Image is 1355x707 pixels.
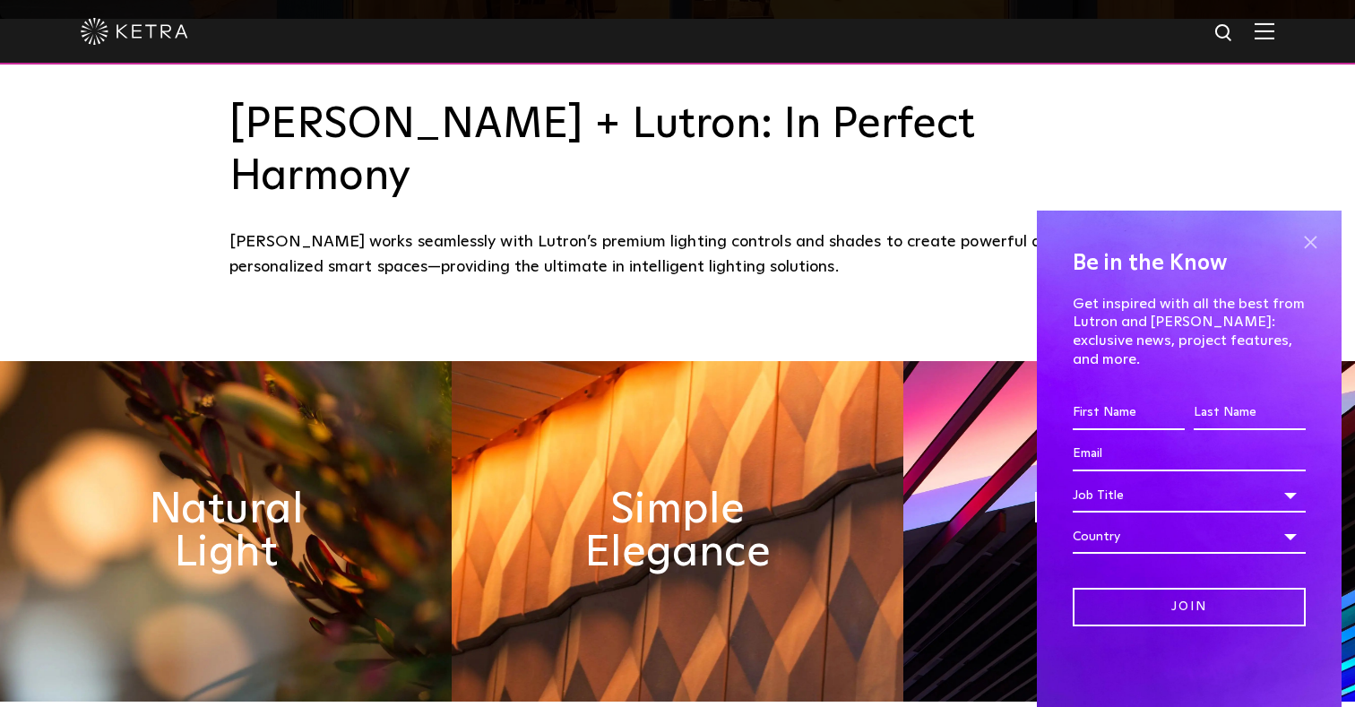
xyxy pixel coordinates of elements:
input: First Name [1073,396,1185,430]
p: Get inspired with all the best from Lutron and [PERSON_NAME]: exclusive news, project features, a... [1073,295,1306,369]
img: Hamburger%20Nav.svg [1255,22,1274,39]
input: Last Name [1194,396,1306,430]
img: search icon [1213,22,1236,45]
h3: [PERSON_NAME] + Lutron: In Perfect Harmony [229,99,1126,203]
h2: Natural Light [113,488,339,574]
input: Email [1073,437,1306,471]
div: Job Title [1073,479,1306,513]
img: ketra-logo-2019-white [81,18,188,45]
div: Country [1073,520,1306,554]
img: simple_elegance [452,361,903,702]
input: Join [1073,588,1306,626]
h4: Be in the Know [1073,246,1306,280]
div: [PERSON_NAME] works seamlessly with Lutron’s premium lighting controls and shades to create power... [229,229,1126,280]
h2: Flexible & Timeless [1016,488,1242,574]
img: flexible_timeless_ketra [903,361,1355,702]
h2: Simple Elegance [565,488,790,574]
